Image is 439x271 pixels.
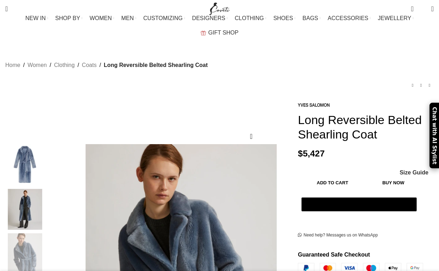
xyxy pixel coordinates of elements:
button: Pay with GPay [301,197,416,211]
strong: Guaranteed Safe Checkout [298,252,370,258]
iframe: Secure payment input frame [300,215,418,216]
a: DESIGNERS [192,11,228,25]
img: yves salomon shearling coat [4,189,46,230]
span: JEWELLERY [378,15,411,21]
a: Next product [425,81,434,90]
a: Home [5,61,20,70]
div: My Wishlist [419,2,426,16]
a: GIFT SHOP [201,26,239,40]
div: Main navigation [2,11,437,40]
span: CLOTHING [235,15,264,21]
span: 0 [420,7,426,12]
span: SHOP BY [55,15,80,21]
a: SHOES [273,11,295,25]
a: Need help? Messages us on WhatsApp [298,233,378,238]
div: 2 / 5 [4,189,46,234]
a: BAGS [302,11,320,25]
span: MEN [121,15,134,21]
a: Coats [82,61,97,70]
a: SHOP BY [55,11,83,25]
a: Women [27,61,47,70]
a: Search [2,2,11,16]
a: 0 [407,2,417,16]
a: Previous product [408,81,417,90]
a: JEWELLERY [378,11,414,25]
a: ACCESSORIES [328,11,371,25]
span: ACCESSORIES [328,15,369,21]
span: SHOES [273,15,293,21]
img: Yves Salomon [298,103,330,106]
button: Buy now [367,175,420,190]
span: NEW IN [25,15,46,21]
span: CUSTOMIZING [143,15,183,21]
span: 0 [412,4,417,9]
h1: Long Reversible Belted Shearling Coat [298,113,434,142]
bdi: 5,427 [298,149,325,158]
a: Clothing [54,61,75,70]
span: $ [298,149,303,158]
span: WOMEN [89,15,112,21]
a: WOMEN [89,11,114,25]
a: NEW IN [25,11,48,25]
a: Site logo [208,5,231,11]
span: Long Reversible Belted Shearling Coat [104,61,208,70]
div: 1 / 5 [4,144,46,189]
img: GiftBag [201,31,206,35]
span: BAGS [302,15,318,21]
button: Add to cart [301,175,363,190]
a: CUSTOMIZING [143,11,185,25]
span: GIFT SHOP [208,29,239,36]
a: CLOTHING [235,11,266,25]
img: Yves Salomon Long Reversible Belted Shearling Coat 774827 nobg [4,144,46,185]
nav: Breadcrumb [5,61,208,70]
span: DESIGNERS [192,15,225,21]
a: MEN [121,11,136,25]
a: Size Guide [399,170,428,175]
